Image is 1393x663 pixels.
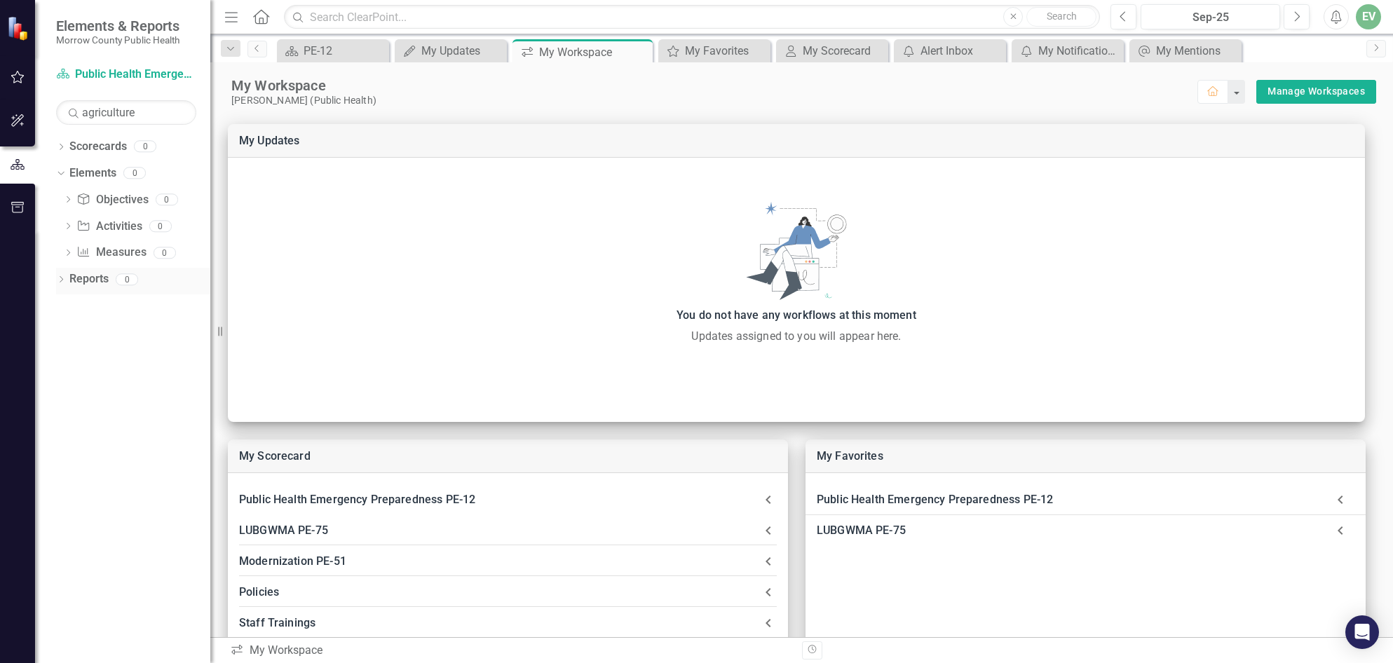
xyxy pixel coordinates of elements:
div: 0 [134,141,156,153]
div: 0 [116,273,138,285]
div: Modernization PE-51 [228,546,788,577]
div: Public Health Emergency Preparedness PE-12 [806,484,1366,515]
span: Elements & Reports [56,18,179,34]
div: My Favorites [685,42,767,60]
div: Public Health Emergency Preparedness PE-12 [239,490,760,510]
a: My Scorecard [239,449,311,463]
div: Alert Inbox [920,42,1003,60]
div: LUBGWMA PE-75 [239,521,760,540]
a: Manage Workspaces [1268,83,1365,100]
div: Public Health Emergency Preparedness PE-12 [817,490,1326,510]
div: LUBGWMA PE-75 [228,515,788,546]
a: My Favorites [662,42,767,60]
div: Open Intercom Messenger [1345,615,1379,649]
a: Scorecards [69,139,127,155]
div: LUBGWMA PE-75 [806,515,1366,546]
a: My Updates [398,42,503,60]
div: Updates assigned to you will appear here. [235,328,1358,345]
button: Search [1026,7,1096,27]
a: My Notifications [1015,42,1120,60]
div: My Workspace [539,43,649,61]
div: Policies [228,577,788,608]
div: split button [1256,80,1376,104]
div: [PERSON_NAME] (Public Health) [231,95,1197,107]
a: Elements [69,165,116,182]
div: My Mentions [1156,42,1238,60]
div: My Notifications [1038,42,1120,60]
a: Public Health Emergency Preparedness PE-12 [56,67,196,83]
a: My Updates [239,134,300,147]
a: My Mentions [1133,42,1238,60]
div: Sep-25 [1146,9,1275,26]
div: 0 [154,247,176,259]
button: Sep-25 [1141,4,1280,29]
div: My Updates [421,42,503,60]
div: Staff Trainings [228,608,788,638]
a: Reports [69,271,109,287]
div: PE-12 [304,42,386,60]
div: My Workspace [231,76,1197,95]
span: Search [1047,11,1077,22]
img: ClearPoint Strategy [7,15,32,40]
a: My Scorecard [780,42,885,60]
div: You do not have any workflows at this moment [235,306,1358,325]
a: PE-12 [280,42,386,60]
a: Objectives [76,192,148,208]
div: Modernization PE-51 [239,552,760,571]
a: Measures [76,245,146,261]
div: 0 [123,168,146,179]
input: Search ClearPoint... [284,5,1100,29]
div: My Workspace [230,643,791,659]
button: Manage Workspaces [1256,80,1376,104]
button: EV [1356,4,1381,29]
a: Activities [76,219,142,235]
div: LUBGWMA PE-75 [817,521,1326,540]
div: 0 [156,193,178,205]
div: 0 [149,220,172,232]
div: Public Health Emergency Preparedness PE-12 [228,484,788,515]
input: Search Below... [56,100,196,125]
div: Policies [239,582,760,602]
a: Alert Inbox [897,42,1003,60]
div: My Scorecard [803,42,885,60]
small: Morrow County Public Health [56,34,179,46]
a: My Favorites [817,449,883,463]
div: Staff Trainings [239,613,760,633]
